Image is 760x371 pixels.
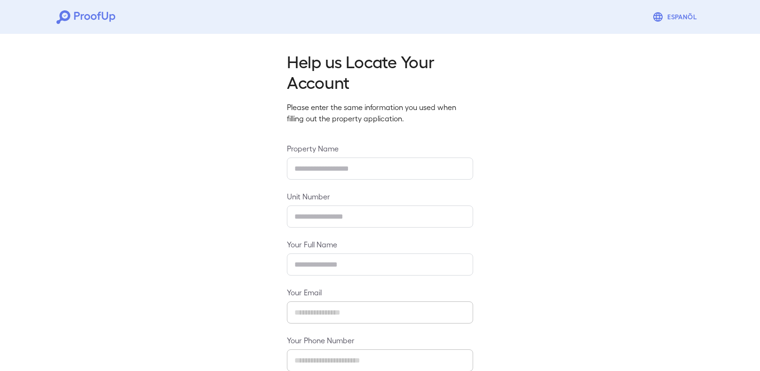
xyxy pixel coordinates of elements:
[287,102,473,124] p: Please enter the same information you used when filling out the property application.
[287,51,473,92] h2: Help us Locate Your Account
[287,335,473,346] label: Your Phone Number
[287,143,473,154] label: Property Name
[287,287,473,298] label: Your Email
[287,191,473,202] label: Unit Number
[287,239,473,250] label: Your Full Name
[649,8,704,26] button: Espanõl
